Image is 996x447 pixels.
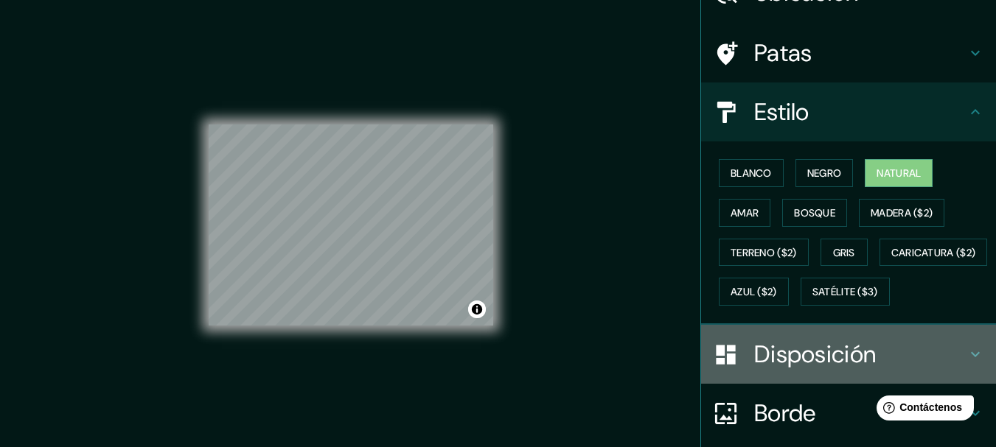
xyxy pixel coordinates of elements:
button: Blanco [719,159,784,187]
font: Azul ($2) [731,286,777,299]
button: Satélite ($3) [801,278,890,306]
font: Estilo [754,96,809,127]
button: Natural [865,159,933,187]
font: Madera ($2) [871,206,933,219]
button: Bosque [782,199,847,227]
font: Satélite ($3) [812,286,878,299]
div: Borde [701,384,996,443]
iframe: Lanzador de widgets de ayuda [865,390,980,431]
font: Amar [731,206,759,219]
button: Azul ($2) [719,278,789,306]
div: Estilo [701,82,996,141]
font: Gris [833,246,855,259]
font: Bosque [794,206,835,219]
div: Disposición [701,325,996,384]
font: Borde [754,398,816,429]
button: Madera ($2) [859,199,944,227]
div: Patas [701,24,996,82]
button: Terreno ($2) [719,239,809,267]
font: Terreno ($2) [731,246,797,259]
font: Caricatura ($2) [891,246,976,259]
button: Gris [821,239,868,267]
canvas: Mapa [209,124,493,325]
button: Amar [719,199,770,227]
font: Blanco [731,166,772,180]
font: Negro [807,166,842,180]
button: Caricatura ($2) [880,239,988,267]
font: Disposición [754,339,876,370]
button: Activar o desactivar atribución [468,300,486,318]
button: Negro [795,159,854,187]
font: Natural [877,166,921,180]
font: Patas [754,38,812,68]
